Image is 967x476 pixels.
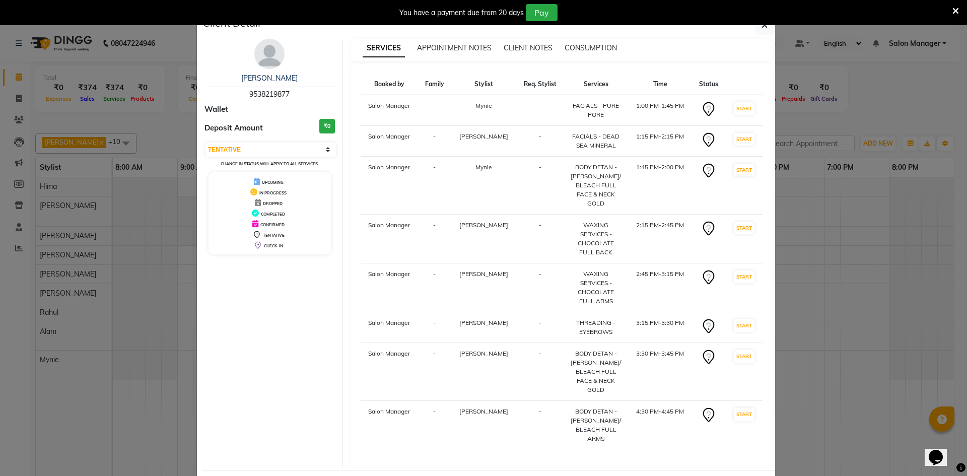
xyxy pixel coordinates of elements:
[734,102,754,115] button: START
[263,233,285,238] span: TENTATIVE
[734,270,754,283] button: START
[516,312,564,343] td: -
[319,119,335,133] h3: ₹0
[628,343,692,401] td: 3:30 PM-3:45 PM
[516,401,564,450] td: -
[459,270,508,278] span: [PERSON_NAME]
[204,122,263,134] span: Deposit Amount
[734,222,754,234] button: START
[361,126,418,157] td: Salon Manager
[628,74,692,95] th: Time
[459,407,508,415] span: [PERSON_NAME]
[418,126,451,157] td: -
[570,221,623,257] div: WAXING SERVICES - CHOCOLATE FULL BACK
[734,350,754,363] button: START
[734,164,754,176] button: START
[564,74,629,95] th: Services
[204,104,228,115] span: Wallet
[418,74,451,95] th: Family
[221,161,319,166] small: Change in status will apply to all services.
[361,263,418,312] td: Salon Manager
[361,401,418,450] td: Salon Manager
[418,343,451,401] td: -
[734,408,754,421] button: START
[260,222,285,227] span: CONFIRMED
[241,74,298,83] a: [PERSON_NAME]
[361,215,418,263] td: Salon Manager
[361,95,418,126] td: Salon Manager
[261,212,285,217] span: COMPLETED
[418,215,451,263] td: -
[418,263,451,312] td: -
[516,95,564,126] td: -
[565,43,617,52] span: CONSUMPTION
[475,102,492,109] span: Mynie
[361,312,418,343] td: Salon Manager
[925,436,957,466] iframe: chat widget
[459,221,508,229] span: [PERSON_NAME]
[263,201,283,206] span: DROPPED
[628,157,692,215] td: 1:45 PM-2:00 PM
[628,126,692,157] td: 1:15 PM-2:15 PM
[451,74,516,95] th: Stylist
[516,157,564,215] td: -
[504,43,552,52] span: CLIENT NOTES
[249,90,290,99] span: 9538219877
[459,132,508,140] span: [PERSON_NAME]
[628,215,692,263] td: 2:15 PM-2:45 PM
[516,126,564,157] td: -
[361,343,418,401] td: Salon Manager
[418,401,451,450] td: -
[734,319,754,332] button: START
[262,180,284,185] span: UPCOMING
[418,312,451,343] td: -
[516,215,564,263] td: -
[418,95,451,126] td: -
[418,157,451,215] td: -
[628,312,692,343] td: 3:15 PM-3:30 PM
[417,43,492,52] span: APPOINTMENT NOTES
[570,349,623,394] div: BODY DETAN - [PERSON_NAME]/BLEACH FULL FACE & NECK GOLD
[570,318,623,336] div: THREADING - EYEBROWS
[516,343,564,401] td: -
[526,4,558,21] button: Pay
[516,263,564,312] td: -
[628,401,692,450] td: 4:30 PM-4:45 PM
[254,39,285,69] img: avatar
[570,269,623,306] div: WAXING SERVICES - CHOCOLATE FULL ARMS
[459,319,508,326] span: [PERSON_NAME]
[259,190,287,195] span: IN PROGRESS
[570,407,623,443] div: BODY DETAN - [PERSON_NAME]/BLEACH FULL ARMS
[734,133,754,146] button: START
[570,132,623,150] div: FACIALS - DEAD SEA MINERAL
[570,101,623,119] div: FACIALS - PURE PORE
[264,243,283,248] span: CHECK-IN
[628,95,692,126] td: 1:00 PM-1:45 PM
[570,163,623,208] div: BODY DETAN - [PERSON_NAME]/BLEACH FULL FACE & NECK GOLD
[361,157,418,215] td: Salon Manager
[361,74,418,95] th: Booked by
[475,163,492,171] span: Mynie
[459,350,508,357] span: [PERSON_NAME]
[516,74,564,95] th: Req. Stylist
[363,39,405,57] span: SERVICES
[628,263,692,312] td: 2:45 PM-3:15 PM
[692,74,725,95] th: Status
[399,8,524,18] div: You have a payment due from 20 days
